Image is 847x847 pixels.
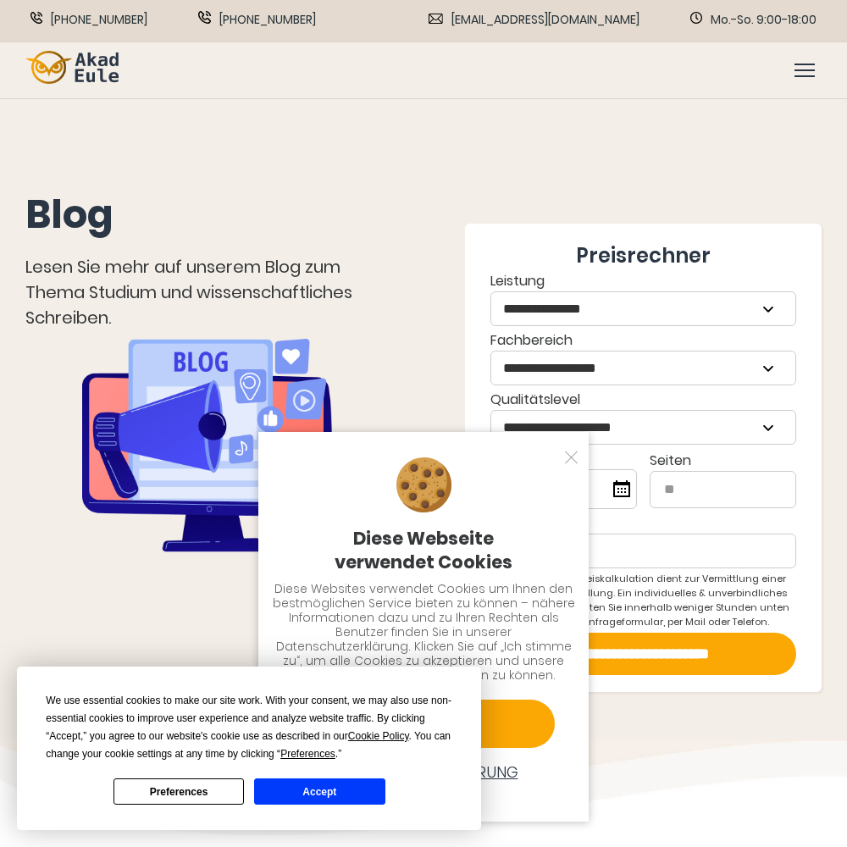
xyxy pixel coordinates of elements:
div: Diese Websites verwendet Cookies um Ihnen den bestmöglichen Service bieten zu können – nähere Inf... [272,582,575,683]
span: Mo.-So. 9:00-18:00 [711,11,817,29]
div: We use essential cookies to make our site work. With your consent, we may also use non-essential ... [46,692,452,763]
a: Phone [PHONE_NUMBER] [30,11,147,29]
label: Fachbereich [490,329,796,385]
input: *Email [490,534,796,568]
div: Lesen Sie mehr auf unserem Blog zum Thema Studium und wissenschaftliches Schreiben. [25,254,389,330]
span: Preferences [280,748,335,760]
button: Accept [254,778,385,805]
button: Preferences [113,778,244,805]
img: Schedule [690,12,702,24]
div: Diese Webseite verwendet Cookies [272,527,575,573]
a: Email [EMAIL_ADDRESS][DOMAIN_NAME] [429,11,639,29]
label: *Email [490,512,796,568]
span: Seiten [650,451,691,470]
h1: Blog [25,190,389,241]
span: [EMAIL_ADDRESS][DOMAIN_NAME] [451,11,639,29]
div: Qualitätslevel [490,389,796,445]
span: [PHONE_NUMBER] [51,11,147,29]
div: Die angezeigte Preiskalkulation dient zur Vermittlung einer groben Preisvorstellung. Ein individu... [490,572,796,629]
span: [PHONE_NUMBER] [219,11,316,29]
img: Email [429,14,443,24]
img: logo [25,51,119,84]
label: Leistung [490,270,796,326]
select: Leistung [491,292,795,325]
img: WhatsApp [198,11,211,24]
div: Cookie Consent Prompt [17,667,481,830]
select: Fachbereich [491,352,795,385]
div: Preisrechner [490,241,796,270]
a: WhatsApp [PHONE_NUMBER] [198,11,316,29]
form: Contact form [490,241,796,675]
span: Cookie Policy [348,730,409,742]
img: Phone [30,12,42,24]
